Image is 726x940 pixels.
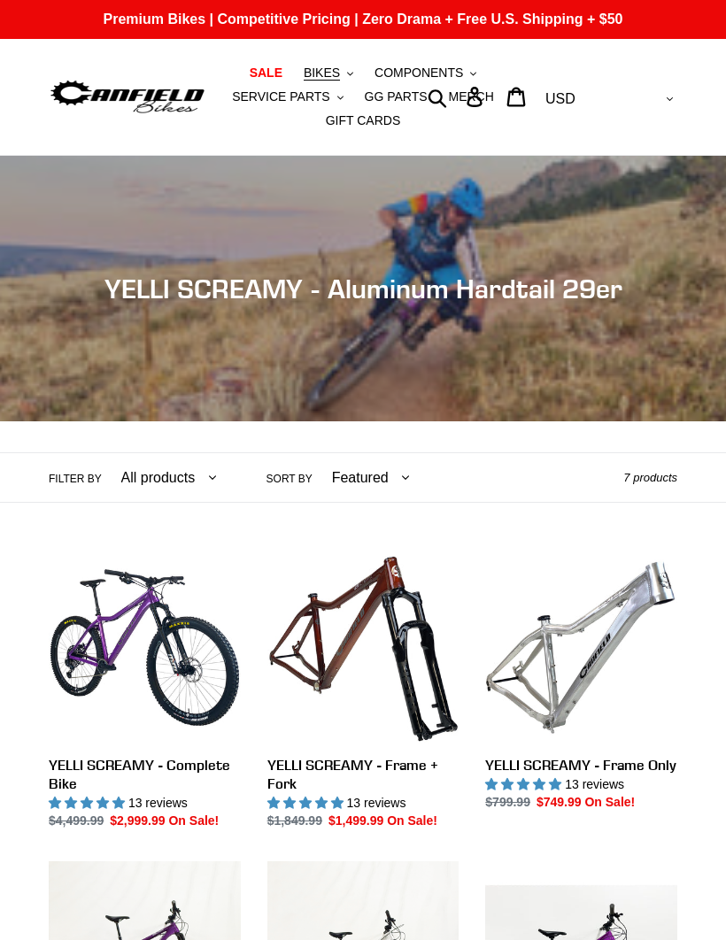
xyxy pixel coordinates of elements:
span: 7 products [623,471,677,484]
span: YELLI SCREAMY - Aluminum Hardtail 29er [104,273,622,304]
span: GIFT CARDS [326,113,401,128]
span: COMPONENTS [375,65,463,81]
button: COMPONENTS [366,61,485,85]
span: BIKES [304,65,340,81]
label: Filter by [49,471,102,487]
button: BIKES [295,61,362,85]
a: SALE [241,61,291,85]
a: GIFT CARDS [317,109,410,133]
label: Sort by [266,471,313,487]
span: GG PARTS [365,89,428,104]
button: SERVICE PARTS [223,85,351,109]
span: SERVICE PARTS [232,89,329,104]
img: Canfield Bikes [49,77,206,116]
a: GG PARTS [356,85,436,109]
span: SALE [250,65,282,81]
